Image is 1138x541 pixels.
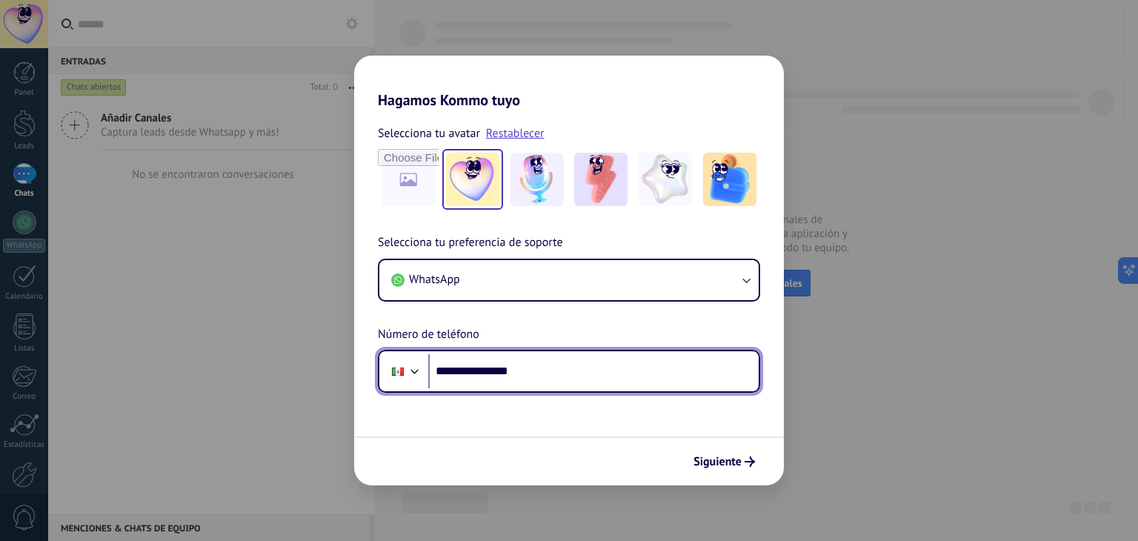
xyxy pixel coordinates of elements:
img: -5.jpeg [703,153,756,206]
h2: Hagamos Kommo tuyo [354,56,784,109]
img: -3.jpeg [574,153,628,206]
img: -4.jpeg [639,153,692,206]
span: WhatsApp [409,272,460,287]
button: Siguiente [687,449,762,474]
span: Selecciona tu preferencia de soporte [378,233,563,253]
span: Siguiente [693,457,742,467]
button: WhatsApp [379,260,759,300]
div: Mexico: + 52 [384,356,412,387]
img: -2.jpeg [510,153,564,206]
a: Restablecer [486,126,545,141]
span: Número de teléfono [378,325,479,345]
span: Selecciona tu avatar [378,124,480,143]
img: -1.jpeg [446,153,499,206]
